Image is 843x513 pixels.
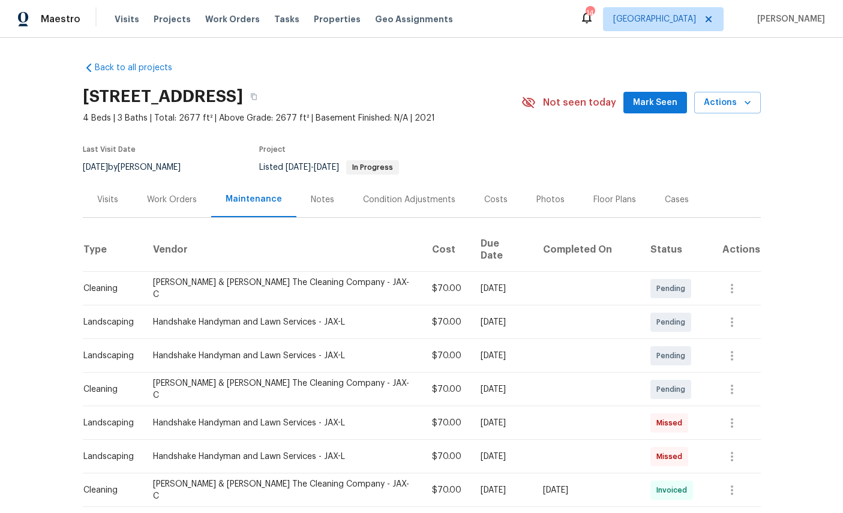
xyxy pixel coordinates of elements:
[543,97,616,109] span: Not seen today
[481,283,524,295] div: [DATE]
[259,146,286,153] span: Project
[665,194,689,206] div: Cases
[83,350,134,362] div: Landscaping
[311,194,334,206] div: Notes
[83,112,521,124] span: 4 Beds | 3 Baths | Total: 2677 ft² | Above Grade: 2677 ft² | Basement Finished: N/A | 2021
[656,484,692,496] span: Invoiced
[708,228,761,272] th: Actions
[481,316,524,328] div: [DATE]
[481,484,524,496] div: [DATE]
[481,350,524,362] div: [DATE]
[286,163,311,172] span: [DATE]
[314,13,361,25] span: Properties
[243,86,265,107] button: Copy Address
[205,13,260,25] span: Work Orders
[481,383,524,395] div: [DATE]
[533,228,641,272] th: Completed On
[83,228,143,272] th: Type
[153,417,413,429] div: Handshake Handyman and Lawn Services - JAX-L
[422,228,471,272] th: Cost
[432,283,461,295] div: $70.00
[543,484,631,496] div: [DATE]
[656,283,690,295] span: Pending
[41,13,80,25] span: Maestro
[432,316,461,328] div: $70.00
[83,160,195,175] div: by [PERSON_NAME]
[641,228,708,272] th: Status
[314,163,339,172] span: [DATE]
[274,15,299,23] span: Tasks
[363,194,455,206] div: Condition Adjustments
[656,383,690,395] span: Pending
[432,350,461,362] div: $70.00
[153,451,413,463] div: Handshake Handyman and Lawn Services - JAX-L
[484,194,508,206] div: Costs
[586,7,594,19] div: 14
[83,146,136,153] span: Last Visit Date
[375,13,453,25] span: Geo Assignments
[656,417,687,429] span: Missed
[481,451,524,463] div: [DATE]
[83,484,134,496] div: Cleaning
[83,383,134,395] div: Cleaning
[656,316,690,328] span: Pending
[347,164,398,171] span: In Progress
[432,417,461,429] div: $70.00
[286,163,339,172] span: -
[481,417,524,429] div: [DATE]
[471,228,533,272] th: Due Date
[153,316,413,328] div: Handshake Handyman and Lawn Services - JAX-L
[83,451,134,463] div: Landscaping
[97,194,118,206] div: Visits
[432,383,461,395] div: $70.00
[153,478,413,502] div: [PERSON_NAME] & [PERSON_NAME] The Cleaning Company - JAX-C
[83,417,134,429] div: Landscaping
[83,163,108,172] span: [DATE]
[147,194,197,206] div: Work Orders
[704,95,751,110] span: Actions
[633,95,677,110] span: Mark Seen
[143,228,423,272] th: Vendor
[226,193,282,205] div: Maintenance
[656,451,687,463] span: Missed
[154,13,191,25] span: Projects
[694,92,761,114] button: Actions
[153,350,413,362] div: Handshake Handyman and Lawn Services - JAX-L
[593,194,636,206] div: Floor Plans
[432,451,461,463] div: $70.00
[613,13,696,25] span: [GEOGRAPHIC_DATA]
[752,13,825,25] span: [PERSON_NAME]
[83,316,134,328] div: Landscaping
[656,350,690,362] span: Pending
[153,277,413,301] div: [PERSON_NAME] & [PERSON_NAME] The Cleaning Company - JAX-C
[432,484,461,496] div: $70.00
[83,283,134,295] div: Cleaning
[259,163,399,172] span: Listed
[83,62,198,74] a: Back to all projects
[115,13,139,25] span: Visits
[153,377,413,401] div: [PERSON_NAME] & [PERSON_NAME] The Cleaning Company - JAX-C
[83,91,243,103] h2: [STREET_ADDRESS]
[623,92,687,114] button: Mark Seen
[536,194,565,206] div: Photos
